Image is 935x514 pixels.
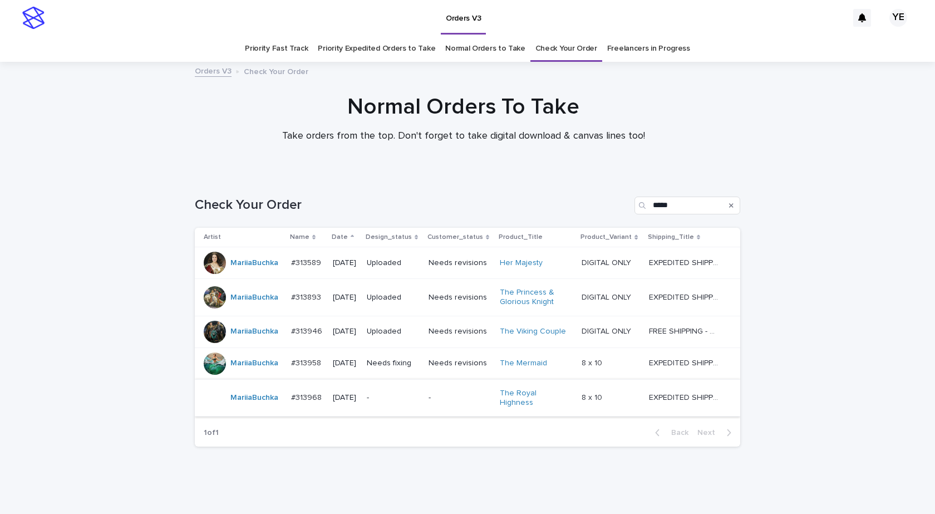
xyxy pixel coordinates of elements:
[499,231,543,243] p: Product_Title
[367,327,420,336] p: Uploaded
[367,258,420,268] p: Uploaded
[195,419,228,447] p: 1 of 1
[582,391,604,403] p: 8 x 10
[500,359,547,368] a: The Mermaid
[195,197,630,213] h1: Check Your Order
[333,359,358,368] p: [DATE]
[291,356,323,368] p: #313958
[230,327,278,336] a: MariiaBuchka
[500,327,566,336] a: The Viking Couple
[195,279,740,316] tr: MariiaBuchka #313893#313893 [DATE]UploadedNeeds revisionsThe Princess & Glorious Knight DIGITAL O...
[429,327,491,336] p: Needs revisions
[649,391,721,403] p: EXPEDITED SHIPPING - preview in 1 business day; delivery up to 5 business days after your approval.
[582,356,604,368] p: 8 x 10
[291,325,324,336] p: #313946
[366,231,412,243] p: Design_status
[429,393,491,403] p: -
[693,428,740,438] button: Next
[500,288,569,307] a: The Princess & Glorious Knight
[333,293,358,302] p: [DATE]
[230,258,278,268] a: MariiaBuchka
[429,258,491,268] p: Needs revisions
[445,36,525,62] a: Normal Orders to Take
[649,356,721,368] p: EXPEDITED SHIPPING - preview in 1 business day; delivery up to 5 business days after your approval.
[333,327,358,336] p: [DATE]
[429,293,491,302] p: Needs revisions
[649,325,721,336] p: FREE SHIPPING - preview in 1-2 business days, after your approval delivery will take 5-10 b.d.
[607,36,690,62] a: Freelancers in Progress
[429,359,491,368] p: Needs revisions
[230,359,278,368] a: MariiaBuchka
[634,197,740,214] input: Search
[245,36,308,62] a: Priority Fast Track
[291,391,324,403] p: #313968
[367,293,420,302] p: Uploaded
[649,256,721,268] p: EXPEDITED SHIPPING - preview in 1 business day; delivery up to 5 business days after your approval.
[535,36,597,62] a: Check Your Order
[195,379,740,417] tr: MariiaBuchka #313968#313968 [DATE]--The Royal Highness 8 x 108 x 10 EXPEDITED SHIPPING - preview ...
[500,258,543,268] a: Her Majesty
[889,9,907,27] div: YE
[649,291,721,302] p: EXPEDITED SHIPPING - preview in 1 business day; delivery up to 5 business days after your approval.
[646,428,693,438] button: Back
[318,36,435,62] a: Priority Expedited Orders to Take
[230,393,278,403] a: MariiaBuchka
[332,231,348,243] p: Date
[191,94,736,120] h1: Normal Orders To Take
[195,247,740,279] tr: MariiaBuchka #313589#313589 [DATE]UploadedNeeds revisionsHer Majesty DIGITAL ONLYDIGITAL ONLY EXP...
[22,7,45,29] img: stacker-logo-s-only.png
[582,325,633,336] p: DIGITAL ONLY
[244,65,308,77] p: Check Your Order
[500,389,569,408] a: The Royal Highness
[367,359,420,368] p: Needs fixing
[195,316,740,347] tr: MariiaBuchka #313946#313946 [DATE]UploadedNeeds revisionsThe Viking Couple DIGITAL ONLYDIGITAL ON...
[204,231,221,243] p: Artist
[580,231,632,243] p: Product_Variant
[367,393,420,403] p: -
[241,130,686,143] p: Take orders from the top. Don't forget to take digital download & canvas lines too!
[697,429,722,437] span: Next
[333,258,358,268] p: [DATE]
[582,256,633,268] p: DIGITAL ONLY
[230,293,278,302] a: MariiaBuchka
[195,347,740,379] tr: MariiaBuchka #313958#313958 [DATE]Needs fixingNeeds revisionsThe Mermaid 8 x 108 x 10 EXPEDITED S...
[333,393,358,403] p: [DATE]
[648,231,694,243] p: Shipping_Title
[427,231,483,243] p: Customer_status
[291,291,323,302] p: #313893
[195,64,232,77] a: Orders V3
[290,231,309,243] p: Name
[582,291,633,302] p: DIGITAL ONLY
[665,429,688,437] span: Back
[291,256,323,268] p: #313589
